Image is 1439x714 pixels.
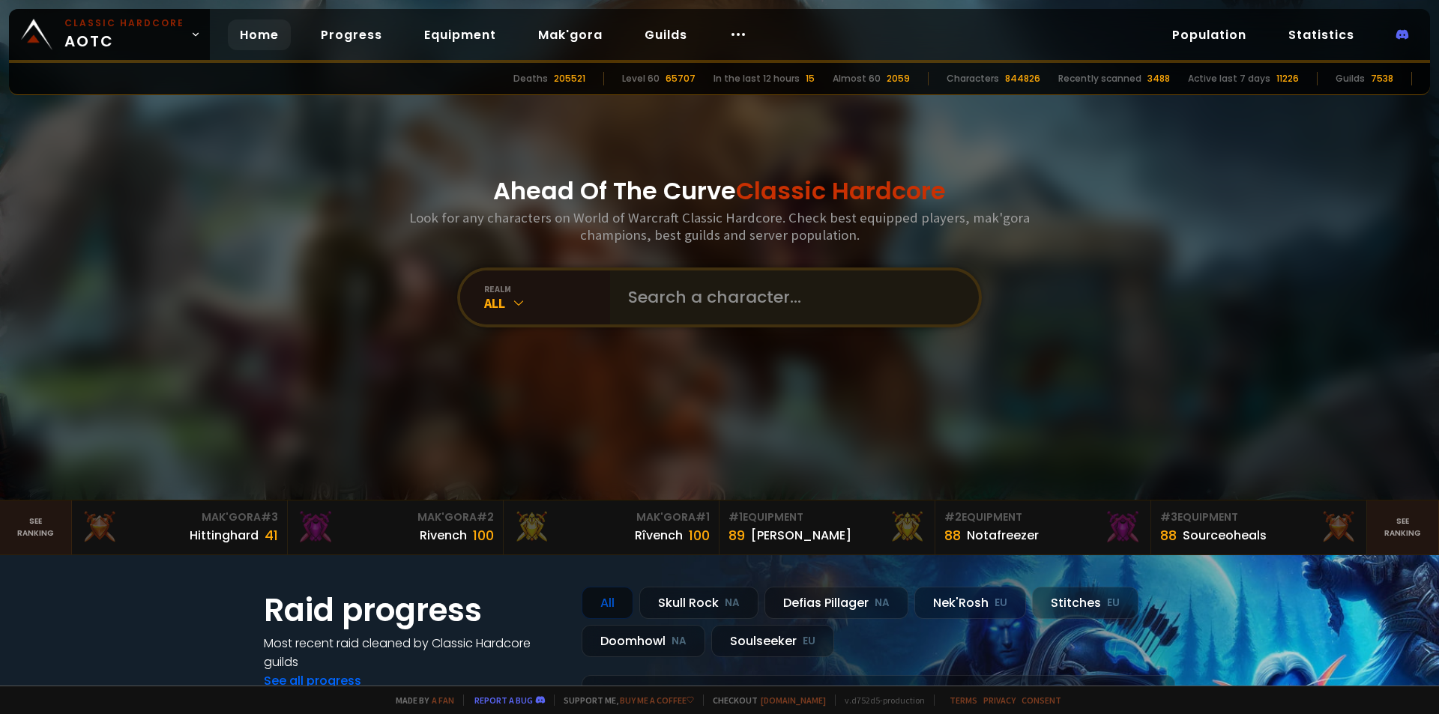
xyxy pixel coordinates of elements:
div: Doomhowl [582,625,705,657]
a: Home [228,19,291,50]
div: Almost 60 [833,72,881,85]
a: See all progress [264,672,361,689]
span: # 3 [261,509,278,524]
h1: Ahead Of The Curve [493,173,946,209]
h3: Look for any characters on World of Warcraft Classic Hardcore. Check best equipped players, mak'g... [403,209,1036,243]
div: 2059 [887,72,910,85]
small: NA [875,596,890,611]
small: Classic Hardcore [64,16,184,30]
a: Statistics [1276,19,1366,50]
div: Rivench [420,526,467,545]
div: In the last 12 hours [714,72,800,85]
a: Seeranking [1367,500,1439,554]
a: #1Equipment89[PERSON_NAME] [719,500,935,554]
small: NA [672,634,687,649]
div: Stitches [1032,587,1138,619]
span: # 1 [728,509,743,524]
div: Mak'Gora [81,509,278,525]
a: Mak'Gora#1Rîvench100 [504,500,719,554]
a: Mak'Gora#3Hittinghard41 [72,500,288,554]
div: Active last 7 days [1188,72,1270,85]
div: 88 [1160,525,1177,545]
div: 205521 [554,72,585,85]
div: All [484,294,610,312]
div: Guilds [1336,72,1365,85]
a: #3Equipment88Sourceoheals [1151,500,1367,554]
div: 100 [689,525,710,545]
span: Made by [387,695,454,706]
a: Buy me a coffee [620,695,694,706]
small: EU [995,596,1007,611]
a: Mak'Gora#2Rivench100 [288,500,504,554]
a: Guilds [633,19,699,50]
div: Hittinghard [190,526,259,545]
div: 41 [265,525,278,545]
div: Sourceoheals [1183,526,1267,545]
div: Mak'Gora [297,509,494,525]
a: Privacy [983,695,1016,706]
span: Classic Hardcore [736,174,946,208]
div: 3488 [1147,72,1170,85]
div: 844826 [1005,72,1040,85]
div: 11226 [1276,72,1299,85]
div: Soulseeker [711,625,834,657]
div: realm [484,283,610,294]
div: Level 60 [622,72,660,85]
input: Search a character... [619,270,961,324]
div: Equipment [944,509,1141,525]
div: Rîvench [635,526,683,545]
div: 88 [944,525,961,545]
div: Characters [947,72,999,85]
a: [DOMAIN_NAME] [761,695,826,706]
span: # 1 [696,509,710,524]
div: [PERSON_NAME] [751,526,851,545]
a: Population [1160,19,1258,50]
div: 65707 [666,72,696,85]
span: Checkout [703,695,826,706]
small: EU [803,634,815,649]
span: # 2 [944,509,962,524]
a: a fan [432,695,454,706]
div: Mak'Gora [513,509,710,525]
a: Terms [950,695,977,706]
div: All [582,587,633,619]
h4: Most recent raid cleaned by Classic Hardcore guilds [264,634,564,671]
div: Equipment [1160,509,1357,525]
a: Equipment [412,19,508,50]
div: Defias Pillager [764,587,908,619]
a: Consent [1022,695,1061,706]
div: Equipment [728,509,926,525]
span: AOTC [64,16,184,52]
div: 7538 [1371,72,1393,85]
div: 100 [473,525,494,545]
div: Nek'Rosh [914,587,1026,619]
span: # 3 [1160,509,1177,524]
div: Recently scanned [1058,72,1141,85]
span: v. d752d5 - production [835,695,925,706]
div: Notafreezer [967,526,1039,545]
a: Progress [309,19,394,50]
div: 15 [806,72,815,85]
h1: Raid progress [264,587,564,634]
a: Report a bug [474,695,533,706]
a: #2Equipment88Notafreezer [935,500,1151,554]
span: # 2 [477,509,494,524]
div: Skull Rock [639,587,758,619]
div: Deaths [513,72,548,85]
a: Mak'gora [526,19,615,50]
small: NA [725,596,740,611]
span: Support me, [554,695,694,706]
a: Classic HardcoreAOTC [9,9,210,60]
small: EU [1107,596,1120,611]
div: 89 [728,525,745,545]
